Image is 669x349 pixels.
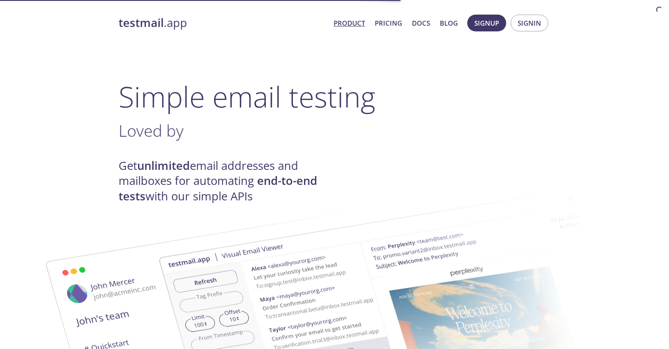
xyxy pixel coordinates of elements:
[440,17,458,29] a: Blog
[474,17,499,29] span: Signup
[119,80,550,114] h1: Simple email testing
[375,17,402,29] a: Pricing
[119,15,164,31] strong: testmail
[518,17,541,29] span: Signin
[467,15,506,31] button: Signup
[334,17,365,29] a: Product
[119,173,317,203] strong: end-to-end tests
[119,15,327,31] a: testmail.app
[137,158,190,173] strong: unlimited
[511,15,548,31] button: Signin
[119,158,334,204] h4: Get email addresses and mailboxes for automating with our simple APIs
[119,119,184,142] span: Loved by
[412,17,430,29] a: Docs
